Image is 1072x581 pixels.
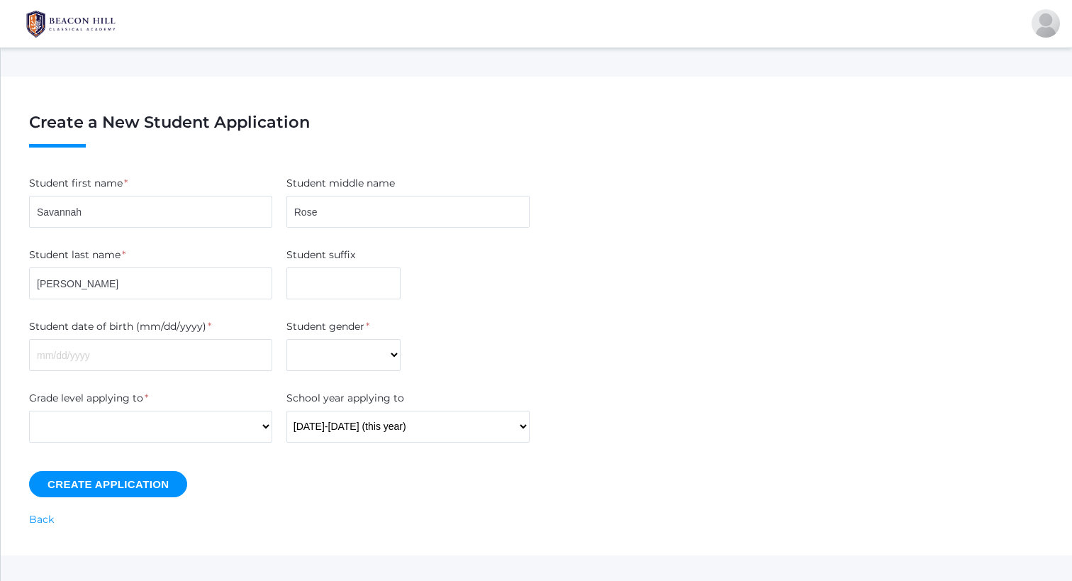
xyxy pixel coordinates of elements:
h1: Create a New Student Application [29,114,1044,148]
label: Student first name [29,176,123,191]
input: mm/dd/yyyy [29,339,272,371]
label: Student last name [29,248,121,262]
label: Student suffix [286,248,355,262]
a: Back [29,513,54,526]
label: Student date of birth (mm/dd/yyyy) [29,319,206,334]
input: Create Application [29,471,187,497]
label: School year applying to [286,391,404,406]
label: Student middle name [286,176,395,191]
img: BHCALogos-05-308ed15e86a5a0abce9b8dd61676a3503ac9727e845dece92d48e8588c001991.png [18,6,124,42]
label: Student gender [286,319,364,334]
label: Grade level applying to [29,391,143,406]
div: Heather Schwochow [1032,9,1060,38]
